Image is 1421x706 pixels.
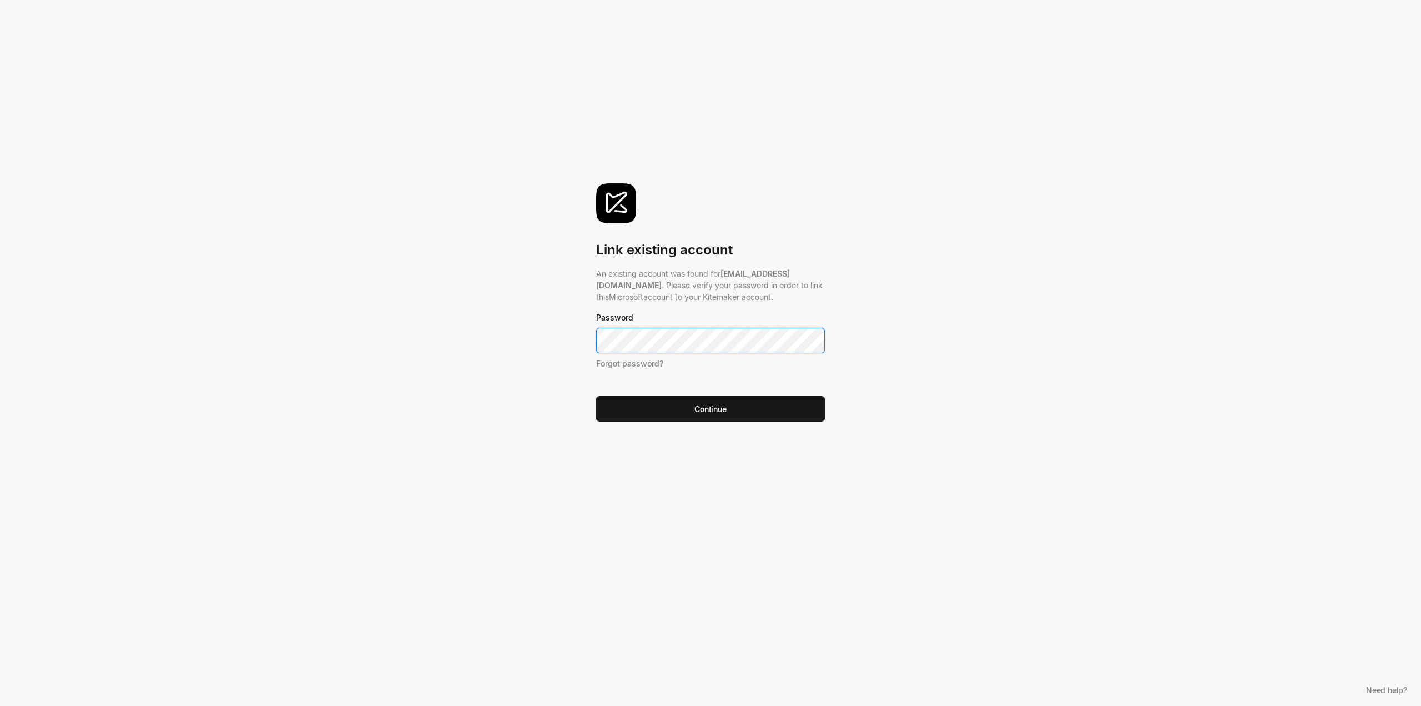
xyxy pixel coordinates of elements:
[596,268,825,303] p: An existing account was found for . Please verify your password in order to link this Microsoft a...
[694,403,726,415] div: Continue
[596,312,825,323] label: Password
[596,183,636,223] img: svg%3e
[596,396,825,422] button: Continue
[596,241,825,259] div: Link existing account
[596,359,663,368] a: Forgot password?
[1360,682,1413,698] button: Need help?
